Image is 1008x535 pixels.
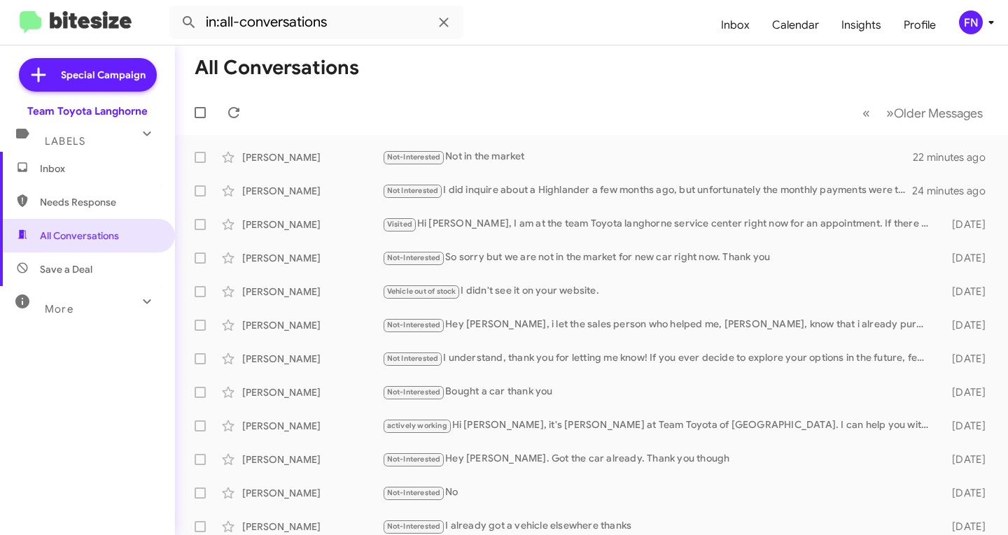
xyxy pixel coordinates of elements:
[710,5,761,45] a: Inbox
[242,251,382,265] div: [PERSON_NAME]
[242,184,382,198] div: [PERSON_NAME]
[855,99,991,127] nav: Page navigation example
[936,251,997,265] div: [DATE]
[387,186,439,195] span: Not Interested
[387,421,447,430] span: actively working
[242,217,382,231] div: [PERSON_NAME]
[387,488,441,497] span: Not-Interested
[913,184,997,198] div: 24 minutes ago
[40,262,92,276] span: Save a Deal
[382,384,936,400] div: Bought a car thank you
[382,149,913,165] div: Not in the market
[936,285,997,299] div: [DATE]
[878,99,991,127] button: Next
[862,104,870,122] span: «
[936,520,997,534] div: [DATE]
[382,451,936,467] div: Hey [PERSON_NAME]. Got the car already. Thank you though
[387,320,441,329] span: Not-Interested
[959,10,983,34] div: FN
[894,106,983,121] span: Older Messages
[936,419,997,433] div: [DATE]
[892,5,947,45] a: Profile
[886,104,894,122] span: »
[387,387,441,397] span: Not-Interested
[382,183,913,199] div: I did inquire about a Highlander a few months ago, but unfortunately the monthly payments were to...
[242,150,382,164] div: [PERSON_NAME]
[382,350,936,366] div: I understand, thank you for letting me know! If you ever decide to explore your options in the fu...
[242,318,382,332] div: [PERSON_NAME]
[387,152,441,162] span: Not-Interested
[242,486,382,500] div: [PERSON_NAME]
[382,216,936,232] div: Hi [PERSON_NAME], I am at the team Toyota langhorne service center right now for an appointment. ...
[830,5,892,45] a: Insights
[382,418,936,434] div: Hi [PERSON_NAME], it's [PERSON_NAME] at Team Toyota of [GEOGRAPHIC_DATA]. I can help you with you...
[387,287,456,296] span: Vehicle out of stock
[382,518,936,534] div: I already got a vehicle elsewhere thanks
[382,317,936,333] div: Hey [PERSON_NAME], i let the sales person who helped me, [PERSON_NAME], know that i already purch...
[242,452,382,466] div: [PERSON_NAME]
[936,486,997,500] div: [DATE]
[19,58,157,92] a: Special Campaign
[854,99,878,127] button: Previous
[40,195,159,209] span: Needs Response
[936,452,997,466] div: [DATE]
[45,135,85,148] span: Labels
[40,162,159,176] span: Inbox
[387,220,412,229] span: Visited
[387,455,441,464] span: Not-Interested
[936,318,997,332] div: [DATE]
[27,104,148,118] div: Team Toyota Langhorne
[382,283,936,299] div: I didn't see it on your website.
[61,68,146,82] span: Special Campaign
[387,522,441,531] span: Not-Interested
[45,303,73,315] span: More
[169,6,463,39] input: Search
[936,385,997,399] div: [DATE]
[242,285,382,299] div: [PERSON_NAME]
[387,354,439,363] span: Not Interested
[242,520,382,534] div: [PERSON_NAME]
[387,253,441,262] span: Not-Interested
[936,352,997,366] div: [DATE]
[382,250,936,266] div: So sorry but we are not in the market for new car right now. Thank you
[195,57,359,79] h1: All Conversations
[913,150,997,164] div: 22 minutes ago
[936,217,997,231] div: [DATE]
[242,352,382,366] div: [PERSON_NAME]
[242,419,382,433] div: [PERSON_NAME]
[761,5,830,45] a: Calendar
[947,10,993,34] button: FN
[242,385,382,399] div: [PERSON_NAME]
[382,485,936,501] div: No
[40,229,119,243] span: All Conversations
